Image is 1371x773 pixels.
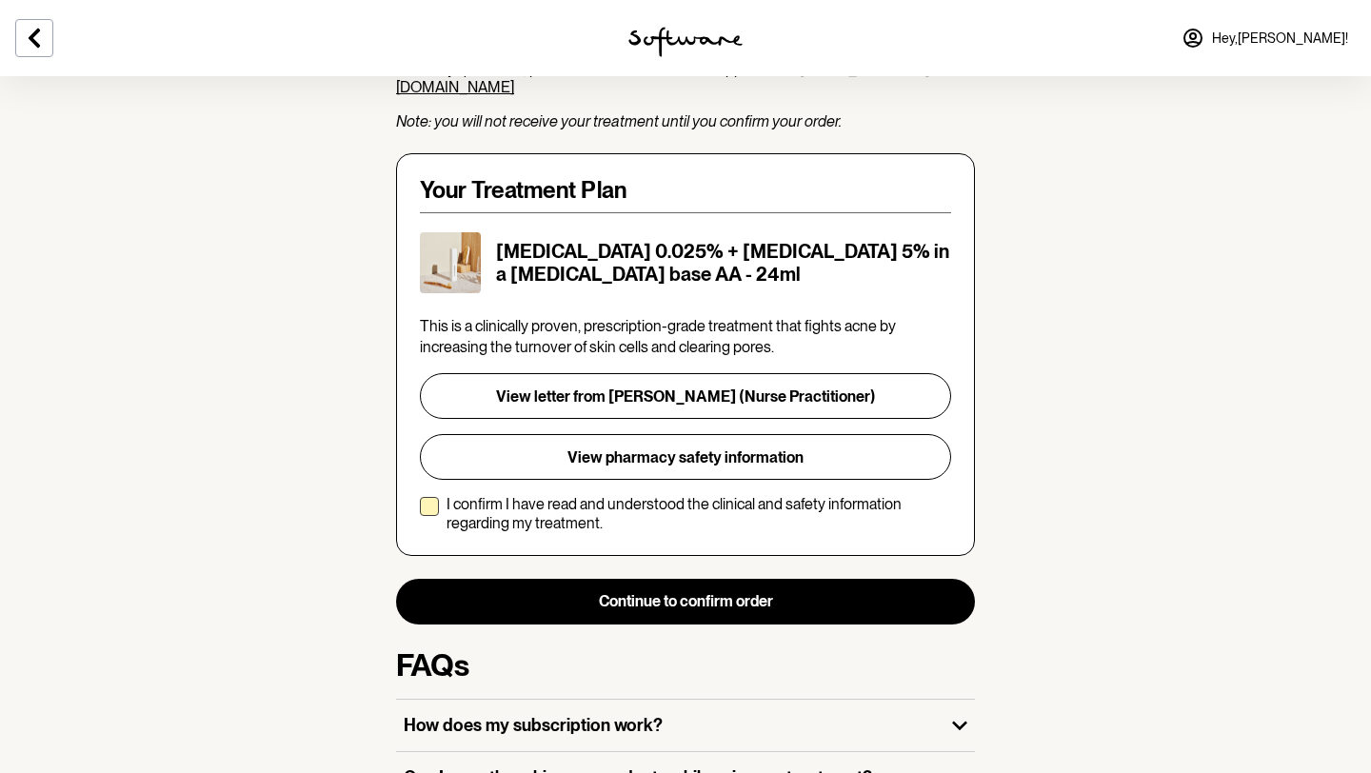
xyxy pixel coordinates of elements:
button: View letter from [PERSON_NAME] (Nurse Practitioner) [420,373,951,419]
h4: Your Treatment Plan [420,177,951,205]
h3: FAQs [396,647,975,684]
a: [EMAIL_ADDRESS][DOMAIN_NAME] [396,60,929,96]
span: This is a clinically proven, prescription-grade treatment that fights acne by increasing the turn... [420,317,896,356]
a: Hey,[PERSON_NAME]! [1170,15,1360,61]
h3: How does my subscription work? [404,715,937,736]
p: Note: you will not receive your treatment until you confirm your order. [396,112,975,130]
img: software logo [628,27,743,57]
img: ckrjxa58r00013h5xwe9s3e5z.jpg [420,232,481,293]
button: View pharmacy safety information [420,434,951,480]
span: Hey, [PERSON_NAME] ! [1212,30,1348,47]
button: How does my subscription work? [396,700,975,751]
button: Continue to confirm order [396,579,975,624]
h5: [MEDICAL_DATA] 0.025% + [MEDICAL_DATA] 5% in a [MEDICAL_DATA] base AA - 24ml [496,240,951,286]
p: I confirm I have read and understood the clinical and safety information regarding my treatment. [447,495,951,531]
